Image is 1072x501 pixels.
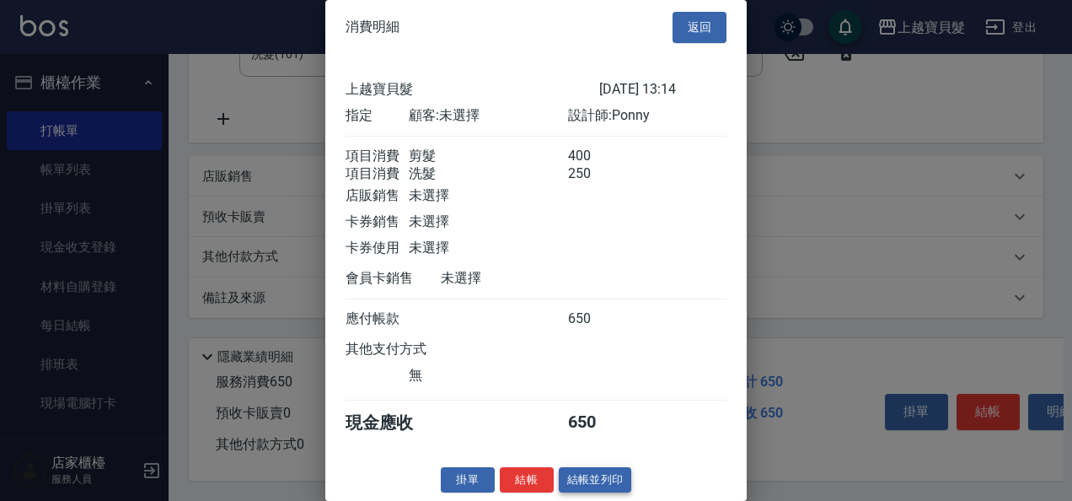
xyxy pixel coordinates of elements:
[346,270,441,288] div: 會員卡銷售
[346,240,409,257] div: 卡券使用
[346,187,409,205] div: 店販銷售
[409,367,567,385] div: 無
[346,19,399,35] span: 消費明細
[568,148,631,165] div: 400
[599,81,726,99] div: [DATE] 13:14
[409,187,567,205] div: 未選擇
[568,412,631,434] div: 650
[409,148,567,165] div: 剪髮
[346,107,409,125] div: 指定
[346,213,409,231] div: 卡券銷售
[409,165,567,183] div: 洗髮
[568,165,631,183] div: 250
[346,310,409,328] div: 應付帳款
[441,467,495,493] button: 掛單
[346,81,599,99] div: 上越寶貝髮
[500,467,554,493] button: 結帳
[441,270,599,288] div: 未選擇
[409,240,567,257] div: 未選擇
[673,12,726,43] button: 返回
[559,467,632,493] button: 結帳並列印
[568,310,631,328] div: 650
[346,148,409,165] div: 項目消費
[409,107,567,125] div: 顧客: 未選擇
[346,412,441,434] div: 現金應收
[346,165,409,183] div: 項目消費
[568,107,726,125] div: 設計師: Ponny
[346,341,473,358] div: 其他支付方式
[409,213,567,231] div: 未選擇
